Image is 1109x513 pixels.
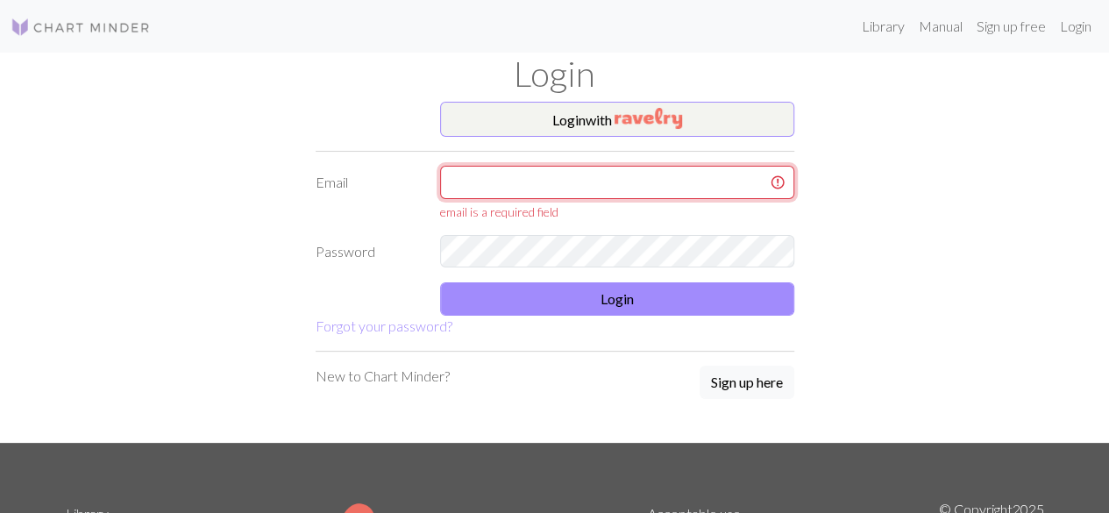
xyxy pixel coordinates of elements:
[55,53,1055,95] h1: Login
[305,235,430,268] label: Password
[11,17,151,38] img: Logo
[700,366,794,399] button: Sign up here
[316,317,452,334] a: Forgot your password?
[440,102,794,137] button: Loginwith
[305,166,430,221] label: Email
[440,282,794,316] button: Login
[615,108,682,129] img: Ravelry
[700,366,794,401] a: Sign up here
[855,9,912,44] a: Library
[1053,9,1098,44] a: Login
[912,9,970,44] a: Manual
[440,203,794,221] div: email is a required field
[970,9,1053,44] a: Sign up free
[316,366,450,387] p: New to Chart Minder?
